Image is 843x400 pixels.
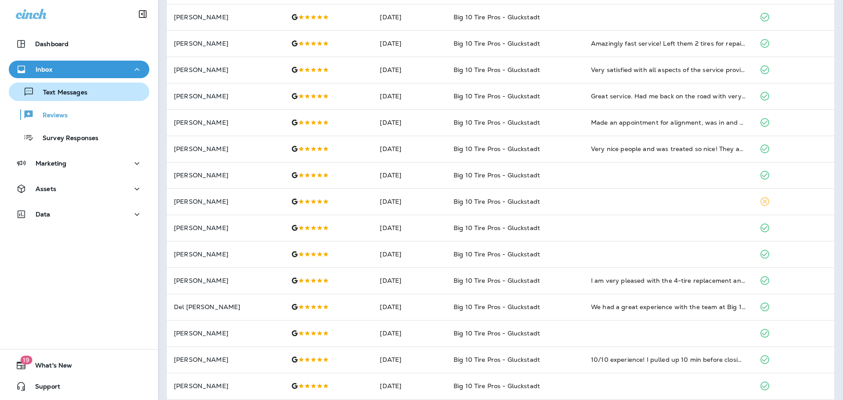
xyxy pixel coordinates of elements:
[454,40,540,47] span: Big 10 Tire Pros - Gluckstadt
[454,171,540,179] span: Big 10 Tire Pros - Gluckstadt
[26,362,72,372] span: What's New
[454,356,540,364] span: Big 10 Tire Pros - Gluckstadt
[36,160,66,167] p: Marketing
[20,356,32,364] span: 19
[373,320,447,346] td: [DATE]
[174,40,277,47] p: [PERSON_NAME]
[9,128,149,147] button: Survey Responses
[454,329,540,337] span: Big 10 Tire Pros - Gluckstadt
[373,267,447,294] td: [DATE]
[373,215,447,241] td: [DATE]
[174,172,277,179] p: [PERSON_NAME]
[174,277,277,284] p: [PERSON_NAME]
[373,136,447,162] td: [DATE]
[9,83,149,101] button: Text Messages
[26,383,60,393] span: Support
[454,198,540,205] span: Big 10 Tire Pros - Gluckstadt
[373,188,447,215] td: [DATE]
[454,13,540,21] span: Big 10 Tire Pros - Gluckstadt
[174,198,277,205] p: [PERSON_NAME]
[9,205,149,223] button: Data
[454,382,540,390] span: Big 10 Tire Pros - Gluckstadt
[174,251,277,258] p: [PERSON_NAME]
[591,355,746,364] div: 10/10 experience! I pulled up 10 min before closing and they so kindly helped me with my tire! Th...
[174,356,277,363] p: [PERSON_NAME]
[591,303,746,311] div: We had a great experience with the team at Big 10! Would highly recommend them, the staff is supe...
[454,224,540,232] span: Big 10 Tire Pros - Gluckstadt
[36,66,52,73] p: Inbox
[373,30,447,57] td: [DATE]
[454,92,540,100] span: Big 10 Tire Pros - Gluckstadt
[174,145,277,152] p: [PERSON_NAME]
[454,119,540,126] span: Big 10 Tire Pros - Gluckstadt
[591,276,746,285] div: I am very pleased with the 4-tire replacement and the alignment with Big 10 Tires in Madison, MS!...
[373,109,447,136] td: [DATE]
[454,303,540,311] span: Big 10 Tire Pros - Gluckstadt
[373,346,447,373] td: [DATE]
[174,66,277,73] p: [PERSON_NAME]
[373,294,447,320] td: [DATE]
[591,39,746,48] div: Amazingly fast service! Left them 2 tires for repair, expecting to get a call in a day or so. Got...
[9,155,149,172] button: Marketing
[373,83,447,109] td: [DATE]
[373,57,447,83] td: [DATE]
[174,303,277,310] p: Del [PERSON_NAME]
[174,224,277,231] p: [PERSON_NAME]
[9,180,149,198] button: Assets
[174,14,277,21] p: [PERSON_NAME]
[454,66,540,74] span: Big 10 Tire Pros - Gluckstadt
[373,241,447,267] td: [DATE]
[34,134,98,143] p: Survey Responses
[130,5,155,23] button: Collapse Sidebar
[35,40,68,47] p: Dashboard
[454,250,540,258] span: Big 10 Tire Pros - Gluckstadt
[591,118,746,127] div: Made an appointment for alignment, was in and out in 45 mins. Friendly folks and great service
[9,35,149,53] button: Dashboard
[174,119,277,126] p: [PERSON_NAME]
[9,61,149,78] button: Inbox
[34,112,68,120] p: Reviews
[36,185,56,192] p: Assets
[591,92,746,101] div: Great service. Had me back on the road with very little down time!
[373,373,447,399] td: [DATE]
[9,357,149,374] button: 19What's New
[591,65,746,74] div: Very satisfied with all aspects of the service provided. Second set of tires purchased with no is...
[454,145,540,153] span: Big 10 Tire Pros - Gluckstadt
[9,105,149,124] button: Reviews
[373,4,447,30] td: [DATE]
[174,93,277,100] p: [PERSON_NAME]
[9,378,149,395] button: Support
[174,382,277,389] p: [PERSON_NAME]
[174,330,277,337] p: [PERSON_NAME]
[36,211,50,218] p: Data
[591,144,746,153] div: Very nice people and was treated so nice! They are so busy but got to me quickly ! This is defini...
[34,89,87,97] p: Text Messages
[454,277,540,285] span: Big 10 Tire Pros - Gluckstadt
[373,162,447,188] td: [DATE]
